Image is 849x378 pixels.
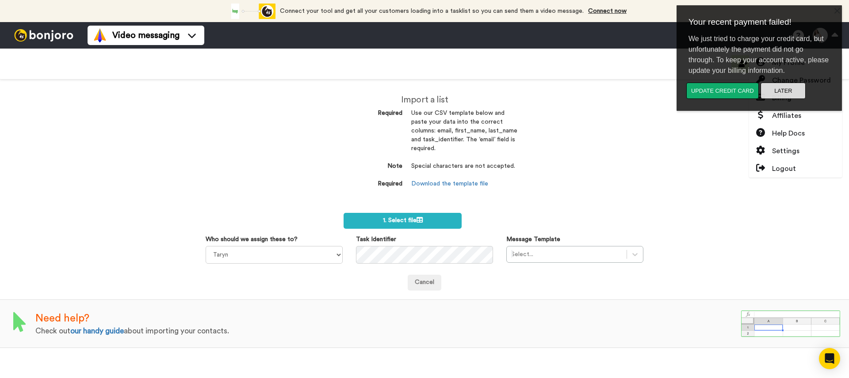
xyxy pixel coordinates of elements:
a: Download the template file [411,181,488,187]
a: Cancel [408,275,441,291]
button: Update credit card [10,83,82,99]
label: Task Identifier [356,235,396,244]
span: 1. Select file [383,217,423,223]
a: Connect now [588,8,627,14]
button: Later [84,83,129,99]
dt: Required [332,109,402,118]
img: bj-logo-header-white.svg [11,29,77,42]
img: vm-color.svg [93,28,107,42]
label: Message Template [506,235,560,244]
div: Open Intercom Messenger [819,348,840,369]
dd: Use our CSV template below and paste your data into the correct columns: email, first_name, last_... [411,109,517,162]
dt: Required [332,180,402,189]
div: Your recent payment failed! [5,11,160,27]
dt: Note [332,162,402,171]
span: Logout [772,163,796,174]
a: Logout [749,160,842,178]
span: Connect your tool and get all your customers loading into a tasklist so you can send them a video... [280,8,584,14]
div: Need help? [35,311,741,326]
div: We just tried to charge your credit card, but unfortunately the payment did not go through. To ke... [5,27,160,83]
h2: Import a list [332,95,517,105]
a: our handy guide [70,327,124,335]
span: Video messaging [112,29,180,42]
dd: Special characters are not accepted. [411,162,517,180]
label: Who should we assign these to? [206,235,298,244]
div: Check out about importing your contacts. [35,326,741,336]
div: animation [227,4,275,19]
